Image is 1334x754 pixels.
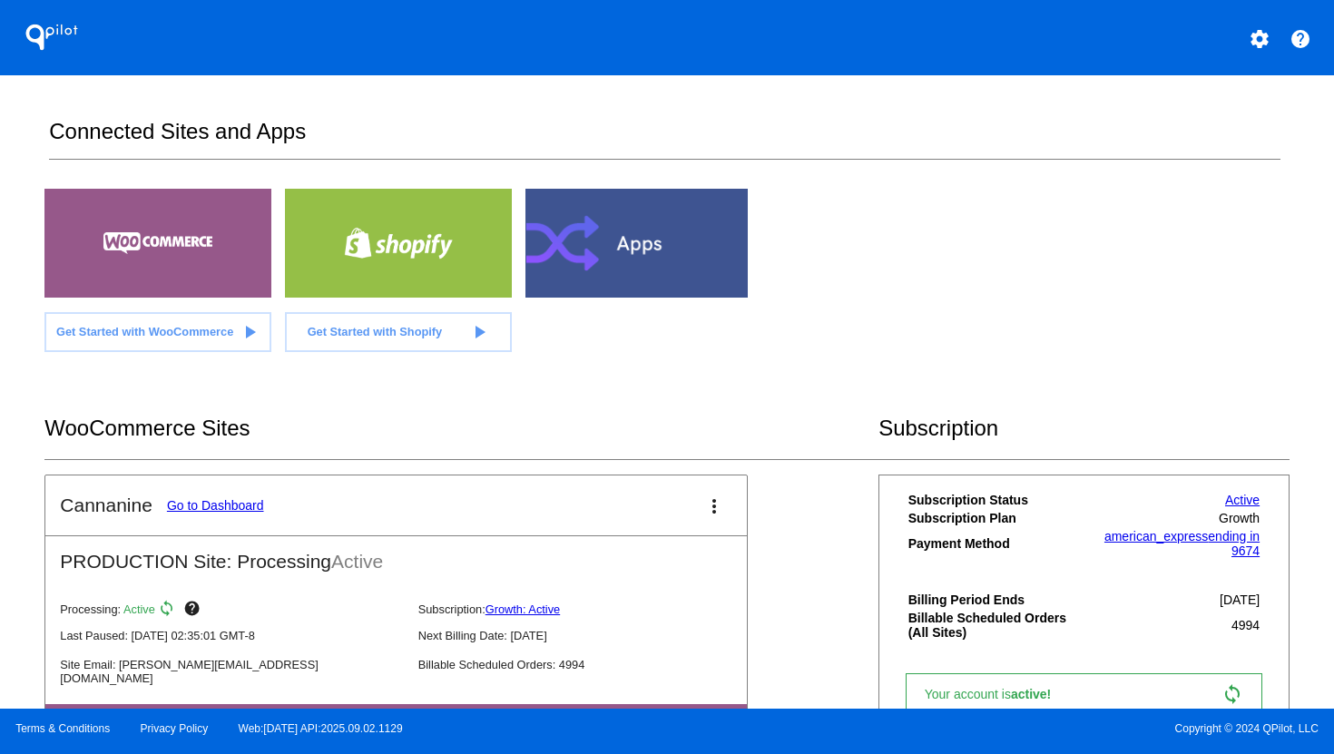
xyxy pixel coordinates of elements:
a: Get Started with Shopify [285,312,512,352]
p: Billable Scheduled Orders: 4994 [418,658,761,671]
h2: Cannanine [60,495,152,516]
h2: Subscription [878,416,1290,441]
h1: QPilot [15,19,88,55]
th: Subscription Plan [907,510,1084,526]
th: Subscription Status [907,492,1084,508]
span: Growth [1219,511,1260,525]
span: [DATE] [1220,592,1260,607]
span: Copyright © 2024 QPilot, LLC [682,722,1319,735]
p: Subscription: [418,602,761,616]
a: Terms & Conditions [15,722,110,735]
mat-icon: play_arrow [468,321,490,343]
a: Active [1225,493,1260,507]
p: Site Email: [PERSON_NAME][EMAIL_ADDRESS][DOMAIN_NAME] [60,658,403,685]
a: Get Started with WooCommerce [44,312,271,352]
a: Your account isactive! sync [906,673,1262,715]
p: Processing: [60,600,403,622]
h2: WooCommerce Sites [44,416,878,441]
mat-icon: help [183,600,205,622]
a: Web:[DATE] API:2025.09.02.1129 [239,722,403,735]
mat-icon: play_arrow [239,321,260,343]
mat-icon: settings [1249,28,1270,50]
span: Active [123,602,155,616]
th: Billable Scheduled Orders (All Sites) [907,610,1084,641]
span: active! [1011,687,1060,701]
h2: Connected Sites and Apps [49,119,1280,160]
span: american_express [1104,529,1208,543]
mat-icon: more_vert [703,495,725,517]
a: american_expressending in 9674 [1104,529,1260,558]
span: Get Started with WooCommerce [56,325,233,338]
mat-icon: sync [1221,683,1243,705]
mat-icon: help [1290,28,1311,50]
a: Growth: Active [486,602,561,616]
th: Payment Method [907,528,1084,559]
span: Your account is [925,687,1070,701]
p: Next Billing Date: [DATE] [418,629,761,642]
span: 4994 [1231,618,1260,632]
h2: PRODUCTION Site: Processing [45,536,747,573]
a: Privacy Policy [141,722,209,735]
a: Go to Dashboard [167,498,264,513]
span: Get Started with Shopify [308,325,443,338]
p: Last Paused: [DATE] 02:35:01 GMT-8 [60,629,403,642]
span: Active [331,551,383,572]
th: Billing Period Ends [907,592,1084,608]
mat-icon: sync [158,600,180,622]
